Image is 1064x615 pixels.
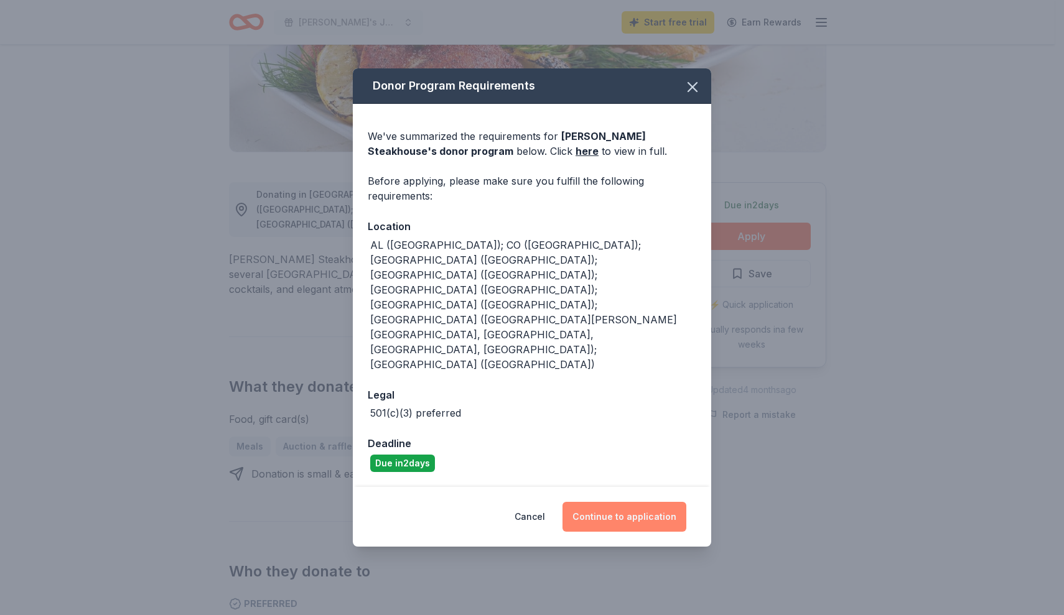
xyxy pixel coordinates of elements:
div: Deadline [368,435,696,451]
div: Before applying, please make sure you fulfill the following requirements: [368,173,696,203]
div: Location [368,218,696,234]
div: We've summarized the requirements for below. Click to view in full. [368,129,696,159]
div: Legal [368,387,696,403]
div: AL ([GEOGRAPHIC_DATA]); CO ([GEOGRAPHIC_DATA]); [GEOGRAPHIC_DATA] ([GEOGRAPHIC_DATA]); [GEOGRAPHI... [370,238,696,372]
button: Continue to application [562,502,686,532]
div: Donor Program Requirements [353,68,711,104]
a: here [576,144,599,159]
button: Cancel [515,502,545,532]
div: Due in 2 days [370,455,435,472]
div: 501(c)(3) preferred [370,405,461,420]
